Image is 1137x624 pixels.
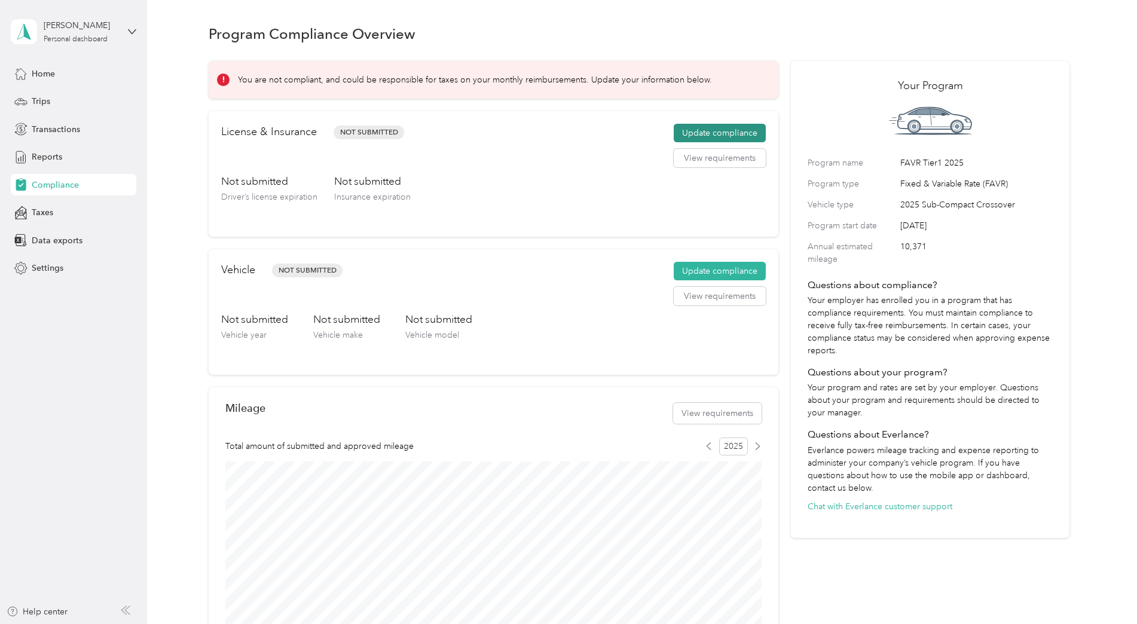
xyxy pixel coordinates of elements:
label: Program name [808,157,896,169]
h4: Questions about Everlance? [808,427,1053,442]
p: You are not compliant, and could be responsible for taxes on your monthly reimbursements. Update ... [238,74,712,86]
span: Vehicle make [313,330,363,340]
span: Compliance [32,179,79,191]
span: 2025 [719,438,748,455]
span: Total amount of submitted and approved mileage [225,440,414,452]
h3: Not submitted [334,174,411,189]
label: Program type [808,178,896,190]
p: Everlance powers mileage tracking and expense reporting to administer your company’s vehicle prog... [808,444,1053,494]
span: Transactions [32,123,80,136]
span: Taxes [32,206,53,219]
span: Vehicle model [405,330,459,340]
span: Reports [32,151,62,163]
span: Not Submitted [272,264,343,277]
div: [PERSON_NAME] [44,19,118,32]
h2: Mileage [225,402,265,414]
button: Help center [7,605,68,618]
span: Vehicle year [221,330,267,340]
button: View requirements [673,403,762,424]
h2: License & Insurance [221,124,317,140]
h4: Questions about compliance? [808,278,1053,292]
span: 10,371 [900,240,1053,265]
button: Update compliance [674,124,766,143]
span: Insurance expiration [334,192,411,202]
button: View requirements [674,287,766,306]
h1: Program Compliance Overview [209,27,415,40]
span: Trips [32,95,50,108]
h3: Not submitted [221,174,317,189]
h3: Not submitted [405,312,472,327]
span: 2025 Sub-Compact Crossover [900,198,1053,211]
span: Home [32,68,55,80]
span: Driver’s license expiration [221,192,317,202]
h2: Vehicle [221,262,255,278]
h2: Your Program [808,78,1053,94]
span: Data exports [32,234,82,247]
label: Program start date [808,219,896,232]
button: Update compliance [674,262,766,281]
iframe: Everlance-gr Chat Button Frame [1070,557,1137,624]
label: Vehicle type [808,198,896,211]
button: View requirements [674,149,766,168]
p: Your program and rates are set by your employer. Questions about your program and requirements sh... [808,381,1053,419]
label: Annual estimated mileage [808,240,896,265]
span: FAVR Tier1 2025 [900,157,1053,169]
h4: Questions about your program? [808,365,1053,380]
button: Chat with Everlance customer support [808,500,952,513]
span: Not Submitted [334,126,404,139]
span: Settings [32,262,63,274]
h3: Not submitted [313,312,380,327]
h3: Not submitted [221,312,288,327]
span: Fixed & Variable Rate (FAVR) [900,178,1053,190]
div: Personal dashboard [44,36,108,43]
p: Your employer has enrolled you in a program that has compliance requirements. You must maintain c... [808,294,1053,357]
span: [DATE] [900,219,1053,232]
